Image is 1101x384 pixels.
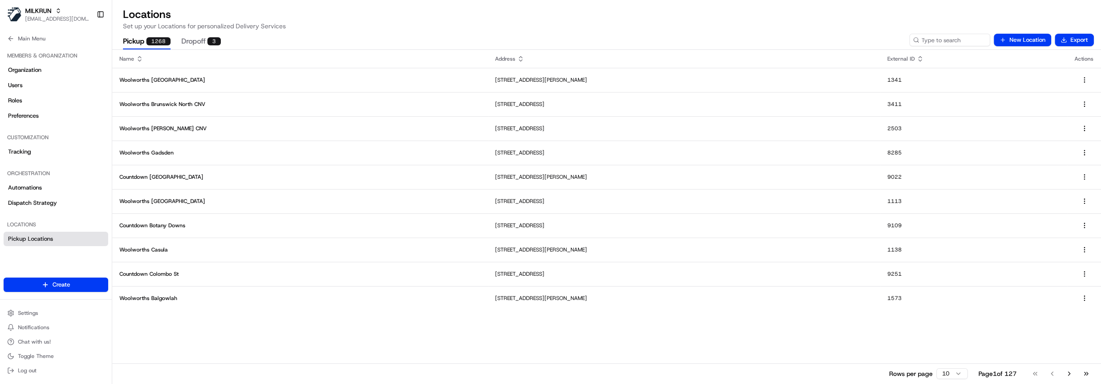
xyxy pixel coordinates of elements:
span: Main Menu [18,35,45,42]
a: Dispatch Strategy [4,196,108,210]
button: Create [4,278,108,292]
a: Users [4,78,108,93]
p: Countdown [GEOGRAPHIC_DATA] [119,173,481,181]
p: [STREET_ADDRESS][PERSON_NAME] [495,246,873,253]
img: Ben Goodger [9,155,23,169]
p: Woolworths Brunswick North CNV [119,101,481,108]
span: Create [53,281,70,289]
div: Orchestration [4,166,108,181]
span: • [75,163,78,171]
a: Pickup Locations [4,232,108,246]
p: Rows per page [889,369,933,378]
p: Woolworths [GEOGRAPHIC_DATA] [119,198,481,205]
button: Chat with us! [4,335,108,348]
span: Tracking [8,148,31,156]
button: MILKRUN [25,6,52,15]
span: Notifications [18,324,49,331]
p: 1113 [887,198,1060,205]
p: Welcome 👋 [9,36,163,50]
div: Actions [1075,55,1094,62]
button: Dropoff [181,34,221,49]
p: [STREET_ADDRESS][PERSON_NAME] [495,173,873,181]
span: Knowledge Base [18,201,69,210]
div: 📗 [9,202,16,209]
a: Tracking [4,145,108,159]
p: Woolworths Gadsden [119,149,481,156]
span: [PERSON_NAME] [28,139,73,146]
button: Start new chat [153,88,163,99]
div: Locations [4,217,108,232]
div: Address [495,55,873,62]
div: We're available if you need us! [40,95,123,102]
button: See all [139,115,163,126]
input: Type to search [909,34,990,46]
p: 8285 [887,149,1060,156]
input: Clear [23,58,148,67]
span: Chat with us! [18,338,51,345]
div: Past conversations [9,117,57,124]
span: Preferences [8,112,39,120]
span: [PERSON_NAME] [28,163,73,171]
button: Pickup [123,34,171,49]
p: [STREET_ADDRESS] [495,198,873,205]
div: Members & Organization [4,49,108,63]
button: [EMAIL_ADDRESS][DOMAIN_NAME] [25,15,89,22]
p: Woolworths [PERSON_NAME] CNV [119,125,481,132]
img: 1736555255976-a54dd68f-1ca7-489b-9aae-adbdc363a1c4 [9,86,25,102]
span: Pickup Locations [8,235,53,243]
p: [STREET_ADDRESS] [495,101,873,108]
a: Powered byPylon [63,222,109,230]
span: [DATE] [79,139,98,146]
span: Automations [8,184,42,192]
button: Log out [4,364,108,377]
p: [STREET_ADDRESS] [495,222,873,229]
p: 1341 [887,76,1060,84]
button: Main Menu [4,32,108,45]
div: Customization [4,130,108,145]
span: [DATE] [79,163,98,171]
button: New Location [994,34,1051,46]
div: Page 1 of 127 [978,369,1017,378]
p: Woolworths Casula [119,246,481,253]
img: Nash [9,9,27,27]
p: [STREET_ADDRESS][PERSON_NAME] [495,76,873,84]
p: 1573 [887,295,1060,302]
p: 9109 [887,222,1060,229]
div: Start new chat [40,86,147,95]
div: External ID [887,55,1060,62]
span: • [75,139,78,146]
a: 💻API Documentation [72,197,148,213]
p: Countdown Botany Downs [119,222,481,229]
button: Export [1055,34,1094,46]
button: Toggle Theme [4,350,108,362]
p: [STREET_ADDRESS] [495,149,873,156]
a: 📗Knowledge Base [5,197,72,213]
img: Hannah Dayet [9,131,23,145]
button: Notifications [4,321,108,334]
a: Organization [4,63,108,77]
span: Organization [8,66,41,74]
p: 3411 [887,101,1060,108]
p: Woolworths Balgowlah [119,295,481,302]
img: 1736555255976-a54dd68f-1ca7-489b-9aae-adbdc363a1c4 [18,164,25,171]
p: [STREET_ADDRESS][PERSON_NAME] [495,295,873,302]
button: Settings [4,307,108,319]
p: [STREET_ADDRESS] [495,125,873,132]
a: Preferences [4,109,108,123]
p: Countdown Colombo St [119,270,481,278]
div: 1268 [146,37,171,45]
p: 1138 [887,246,1060,253]
h2: Locations [123,7,1090,22]
p: Woolworths [GEOGRAPHIC_DATA] [119,76,481,84]
a: Automations [4,181,108,195]
p: 9251 [887,270,1060,278]
span: Toggle Theme [18,353,54,360]
p: Set up your Locations for personalized Delivery Services [123,22,1090,31]
span: Pylon [89,223,109,230]
span: API Documentation [85,201,144,210]
span: Users [8,81,22,89]
div: 3 [207,37,221,45]
span: Roles [8,97,22,105]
